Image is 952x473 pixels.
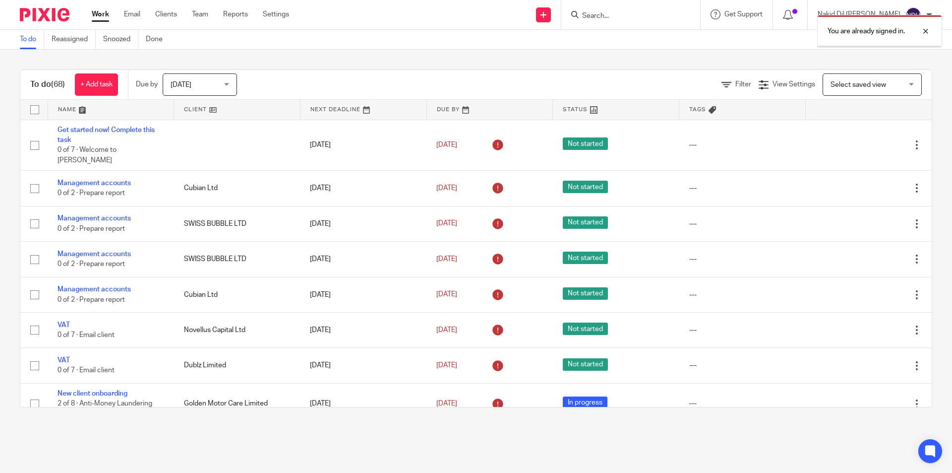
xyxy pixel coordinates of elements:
[51,80,65,88] span: (68)
[174,348,300,383] td: Dublz Limited
[689,325,796,335] div: ---
[146,30,170,49] a: Done
[300,120,426,171] td: [DATE]
[58,146,117,164] span: 0 of 7 · Welcome to [PERSON_NAME]
[75,73,118,96] a: + Add task
[174,206,300,241] td: SWISS BUBBLE LTD
[223,9,248,19] a: Reports
[30,79,65,90] h1: To do
[300,277,426,312] td: [DATE]
[563,358,608,371] span: Not started
[563,181,608,193] span: Not started
[58,215,131,222] a: Management accounts
[58,261,125,268] span: 0 of 2 · Prepare report
[689,140,796,150] div: ---
[58,251,131,258] a: Management accounts
[300,383,426,424] td: [DATE]
[20,30,44,49] a: To do
[563,287,608,300] span: Not started
[436,400,457,407] span: [DATE]
[58,286,131,293] a: Management accounts
[563,252,608,264] span: Not started
[174,171,300,206] td: Cubian Ltd
[58,400,152,417] span: 2 of 8 · Anti-Money Laundering checks
[174,383,300,424] td: Golden Motor Care Limited
[828,26,905,36] p: You are already signed in.
[300,171,426,206] td: [DATE]
[436,220,457,227] span: [DATE]
[174,242,300,277] td: SWISS BUBBLE LTD
[563,397,607,409] span: In progress
[58,225,125,232] span: 0 of 2 · Prepare report
[563,137,608,150] span: Not started
[136,79,158,89] p: Due by
[436,327,457,334] span: [DATE]
[52,30,96,49] a: Reassigned
[174,277,300,312] td: Cubian Ltd
[689,254,796,264] div: ---
[436,141,457,148] span: [DATE]
[436,291,457,298] span: [DATE]
[263,9,289,19] a: Settings
[689,290,796,300] div: ---
[300,348,426,383] td: [DATE]
[436,185,457,192] span: [DATE]
[58,322,70,329] a: VAT
[58,180,131,187] a: Management accounts
[58,390,127,397] a: New client onboarding
[831,81,886,88] span: Select saved view
[174,312,300,347] td: Novellus Capital Ltd
[58,296,125,303] span: 0 of 2 · Prepare report
[735,81,751,88] span: Filter
[563,323,608,335] span: Not started
[436,362,457,369] span: [DATE]
[689,219,796,229] div: ---
[20,8,69,21] img: Pixie
[300,206,426,241] td: [DATE]
[905,7,921,23] img: svg%3E
[155,9,177,19] a: Clients
[103,30,138,49] a: Snoozed
[563,216,608,229] span: Not started
[300,242,426,277] td: [DATE]
[773,81,815,88] span: View Settings
[124,9,140,19] a: Email
[436,256,457,263] span: [DATE]
[300,312,426,347] td: [DATE]
[58,357,70,364] a: VAT
[689,107,706,112] span: Tags
[58,127,155,143] a: Get started now! Complete this task
[58,332,115,338] span: 0 of 7 · Email client
[58,367,115,374] span: 0 of 7 · Email client
[689,360,796,370] div: ---
[58,190,125,197] span: 0 of 2 · Prepare report
[192,9,208,19] a: Team
[171,81,191,88] span: [DATE]
[689,183,796,193] div: ---
[92,9,109,19] a: Work
[689,399,796,408] div: ---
